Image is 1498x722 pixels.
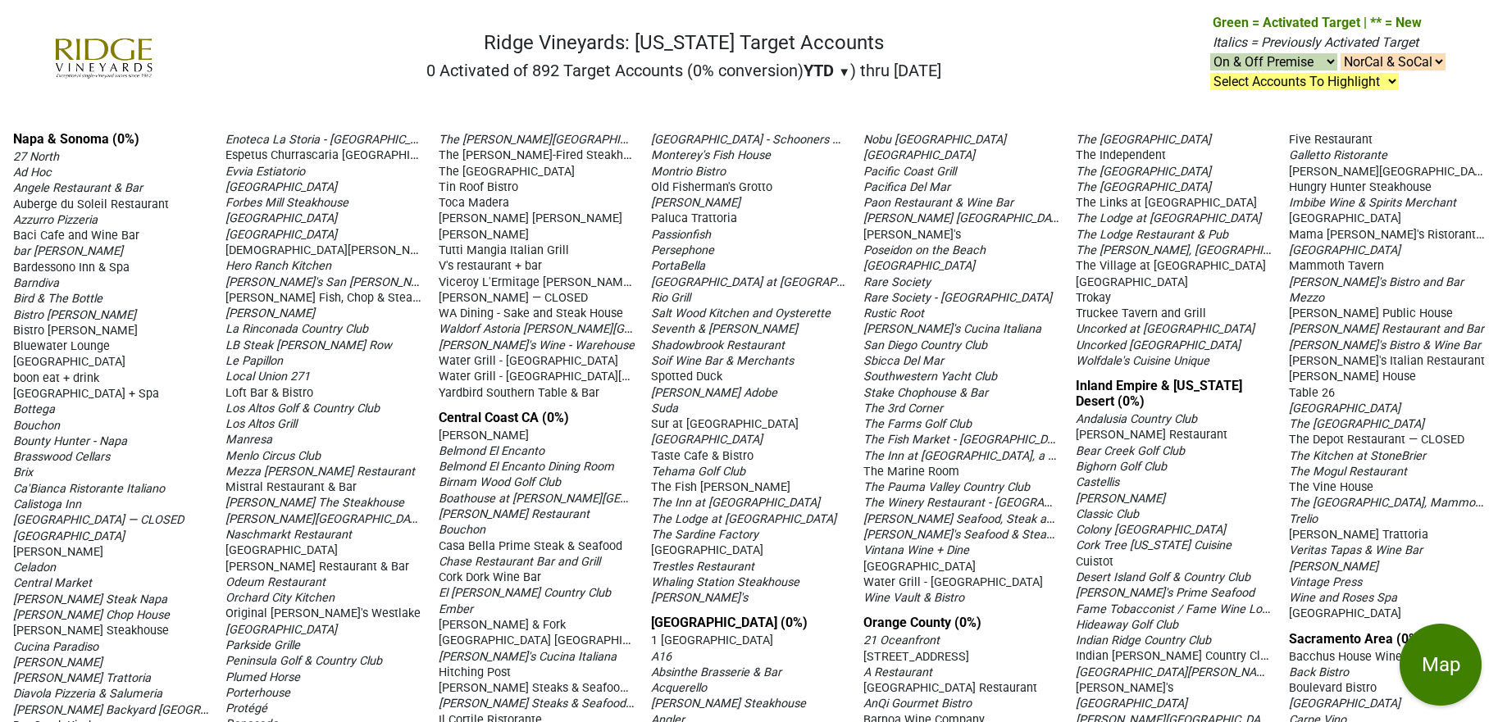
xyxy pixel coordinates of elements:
[225,623,337,637] span: [GEOGRAPHIC_DATA]
[1076,180,1211,194] span: The [GEOGRAPHIC_DATA]
[439,147,649,162] span: The [PERSON_NAME]-Fired Steakhouse
[426,61,941,80] h2: 0 Activated of 892 Target Accounts (0% conversion) ) thru [DATE]
[225,259,331,273] span: Hero Ranch Kitchen
[651,633,773,647] span: 1 [GEOGRAPHIC_DATA]
[439,386,599,400] span: Yardbird Southern Table & Bar
[13,371,99,385] span: boon eat + drink
[1076,444,1185,458] span: Bear Creek Golf Club
[651,560,754,574] span: Trestles Restaurant
[225,322,368,336] span: La Rinconada Country Club
[13,482,165,496] span: Ca'Bianca Ristorante Italiano
[651,681,707,695] span: Acquerello
[225,591,335,605] span: Orchard City Kitchen
[225,449,321,463] span: Menlo Circus Club
[651,650,672,664] span: A16
[651,528,758,542] span: The Sardine Factory
[225,131,530,147] span: Enoteca La Storia - [GEOGRAPHIC_DATA][PERSON_NAME]
[439,354,618,368] span: Water Grill - [GEOGRAPHIC_DATA]
[225,242,490,257] span: [DEMOGRAPHIC_DATA][PERSON_NAME] Roadside
[651,274,891,289] span: [GEOGRAPHIC_DATA] at [GEOGRAPHIC_DATA]
[225,354,283,368] span: Le Papillon
[651,291,690,305] span: Rio Grill
[651,496,820,510] span: The Inn at [GEOGRAPHIC_DATA]
[863,417,972,431] span: The Farms Golf Club
[651,354,794,368] span: Soif Wine Bar & Merchants
[439,131,663,147] span: The [PERSON_NAME][GEOGRAPHIC_DATA]
[13,198,169,211] span: Auberge du Soleil Restaurant
[651,196,740,210] span: [PERSON_NAME]
[13,561,56,574] span: Celadon
[13,513,184,527] span: [GEOGRAPHIC_DATA] — CLOSED
[1076,412,1197,426] span: Andalusia Country Club
[439,165,575,179] span: The [GEOGRAPHIC_DATA]
[1076,354,1209,368] span: Wolfdale's Cuisine Unique
[1289,148,1387,162] span: Galletto Ristorante
[439,410,569,425] a: Central Coast CA (0%)
[13,529,125,543] span: [GEOGRAPHIC_DATA]
[225,433,272,447] span: Manresa
[1076,460,1167,474] span: Bighorn Golf Club
[1289,528,1428,542] span: [PERSON_NAME] Trattoria
[651,417,799,431] span: Sur at [GEOGRAPHIC_DATA]
[1076,618,1178,632] span: Hideaway Golf Club
[863,259,975,273] span: [GEOGRAPHIC_DATA]
[439,320,724,336] span: Waldorf Astoria [PERSON_NAME][GEOGRAPHIC_DATA]
[863,650,969,664] span: [STREET_ADDRESS]
[1289,354,1485,368] span: [PERSON_NAME]'s Italian Restaurant
[439,444,544,458] span: Belmond El Encanto
[651,211,737,225] span: Paluca Trattoria
[439,695,836,711] span: [PERSON_NAME] Steaks & Seafood - [GEOGRAPHIC_DATA][PERSON_NAME]
[439,539,622,553] span: Casa Bella Prime Steak & Seafood
[1076,586,1254,600] span: [PERSON_NAME]'s Prime Seafood
[651,148,771,162] span: Monterey's Fish House
[1289,322,1484,336] span: [PERSON_NAME] Restaurant and Bar
[1289,494,1486,510] span: The [GEOGRAPHIC_DATA], Mammoth
[1289,259,1384,273] span: Mammoth Tavern
[1076,196,1257,210] span: The Links at [GEOGRAPHIC_DATA]
[13,576,92,590] span: Central Market
[225,560,409,574] span: [PERSON_NAME] Restaurant & Bar
[439,490,713,506] span: Boathouse at [PERSON_NAME][GEOGRAPHIC_DATA]
[651,131,915,147] span: [GEOGRAPHIC_DATA] - Schooners Coastal Kitchen
[225,386,313,400] span: Loft Bar & Bistro
[1289,433,1464,447] span: The Depot Restaurant — CLOSED
[13,624,169,638] span: [PERSON_NAME] Steakhouse
[1289,402,1400,415] span: [GEOGRAPHIC_DATA]
[225,165,305,179] span: Evvia Estiatorio
[838,65,850,79] span: ▼
[1400,624,1482,706] button: Map
[1076,538,1232,552] span: Cork Tree [US_STATE] Cuisine
[1076,291,1111,305] span: Trokay
[1289,180,1432,194] span: Hungry Hunter Steakhouse
[651,402,678,415] span: Suda
[804,61,834,80] span: YTD
[439,429,529,443] span: [PERSON_NAME]
[1076,475,1119,489] span: Castellis
[1289,291,1324,305] span: Mezzo
[1289,465,1407,479] span: The Mogul Restaurant
[1289,386,1335,400] span: Table 26
[439,338,635,352] span: [PERSON_NAME]'s Wine - Warehouse
[1289,133,1373,147] span: Five Restaurant
[13,276,59,290] span: Barndiva
[1076,338,1241,352] span: Uncorked [GEOGRAPHIC_DATA]
[863,633,940,647] span: 21 Oceanfront
[1289,370,1416,384] span: [PERSON_NAME] House
[1289,243,1400,257] span: [GEOGRAPHIC_DATA]
[439,196,509,210] span: Toca Madera
[1289,697,1400,711] span: [GEOGRAPHIC_DATA]
[651,180,772,194] span: Old Fisherman's Grotto
[225,370,310,384] span: Local Union 271
[439,632,667,647] span: [GEOGRAPHIC_DATA] [GEOGRAPHIC_DATA]
[1076,681,1173,695] span: [PERSON_NAME]'s
[1213,34,1418,50] span: Italics = Previously Activated Target
[13,339,110,353] span: Bluewater Lounge
[651,370,722,384] span: Spotted Duck
[1076,228,1228,242] span: The Lodge Restaurant & Pub
[13,131,139,147] a: Napa & Sonoma (0%)
[225,211,337,225] span: [GEOGRAPHIC_DATA]
[863,575,1043,589] span: Water Grill - [GEOGRAPHIC_DATA]
[439,555,600,569] span: Chase Restaurant Bar and Grill
[863,615,981,630] a: Orange County (0%)
[863,511,1124,526] span: [PERSON_NAME] Seafood, Steak and Crab House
